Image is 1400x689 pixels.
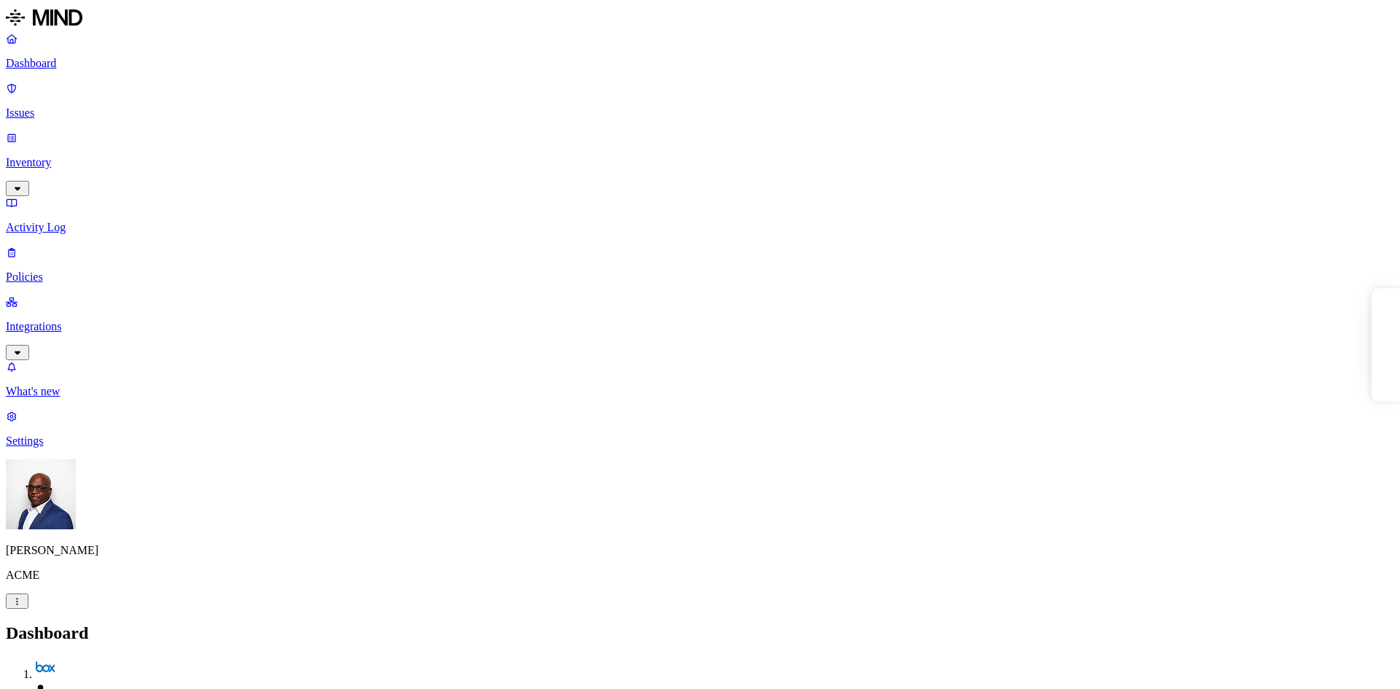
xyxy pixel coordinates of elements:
p: Policies [6,270,1394,284]
p: Integrations [6,320,1394,333]
a: Issues [6,82,1394,120]
p: Issues [6,106,1394,120]
p: Settings [6,435,1394,448]
img: Gregory Thomas [6,459,76,529]
p: Dashboard [6,57,1394,70]
a: Settings [6,410,1394,448]
p: What's new [6,385,1394,398]
a: Dashboard [6,32,1394,70]
a: Integrations [6,295,1394,358]
a: MIND [6,6,1394,32]
img: MIND [6,6,82,29]
a: Activity Log [6,196,1394,234]
h2: Dashboard [6,623,1394,643]
p: ACME [6,569,1394,582]
a: Policies [6,246,1394,284]
p: Inventory [6,156,1394,169]
p: Activity Log [6,221,1394,234]
a: What's new [6,360,1394,398]
img: box.svg [35,658,55,678]
a: Inventory [6,131,1394,194]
